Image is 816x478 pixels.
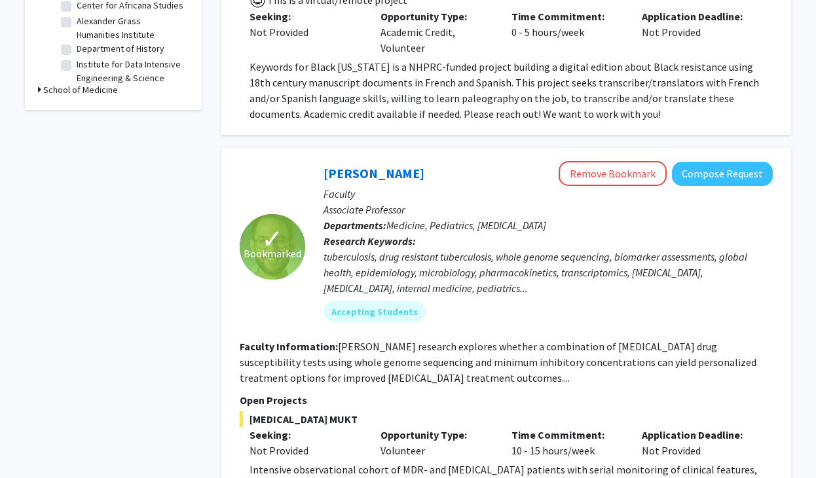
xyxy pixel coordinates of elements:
div: Volunteer [371,427,502,458]
div: Not Provided [632,427,763,458]
p: Seeking: [250,9,361,24]
p: Opportunity Type: [380,9,492,24]
b: Faculty Information: [240,340,338,353]
p: Time Commitment: [511,9,623,24]
div: Not Provided [250,443,361,458]
iframe: Chat [10,419,56,468]
p: Seeking: [250,427,361,443]
div: Not Provided [632,9,763,56]
div: 0 - 5 hours/week [502,9,633,56]
div: 10 - 15 hours/week [502,427,633,458]
p: Keywords for Black [US_STATE] is a NHPRC-funded project building a digital edition about Black re... [250,59,773,122]
div: Academic Credit, Volunteer [371,9,502,56]
label: Alexander Grass Humanities Institute [77,14,185,42]
button: Compose Request to Jeffrey Tornheim [672,162,773,186]
b: Research Keywords: [324,234,416,248]
p: Application Deadline: [642,9,753,24]
span: [MEDICAL_DATA] MUKT [240,411,773,427]
div: tuberculosis, drug resistant tuberculosis, whole genome sequencing, biomarker assessments, global... [324,249,773,296]
mat-chip: Accepting Students [324,301,426,322]
span: ✓ [261,232,284,246]
p: Open Projects [240,392,773,408]
span: Bookmarked [244,246,301,261]
b: Departments: [324,219,386,232]
button: Remove Bookmark [559,161,667,186]
p: Opportunity Type: [380,427,492,443]
p: Faculty [324,186,773,202]
span: Medicine, Pediatrics, [MEDICAL_DATA] [386,219,546,232]
label: Institute for Data Intensive Engineering & Science (IDIES) [77,58,185,99]
div: Not Provided [250,24,361,40]
p: Application Deadline: [642,427,753,443]
p: Associate Professor [324,202,773,217]
a: [PERSON_NAME] [324,165,424,181]
label: Department of History [77,42,164,56]
h3: School of Medicine [43,83,118,97]
p: Time Commitment: [511,427,623,443]
fg-read-more: [PERSON_NAME] research explores whether a combination of [MEDICAL_DATA] drug susceptibility tests... [240,340,756,384]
